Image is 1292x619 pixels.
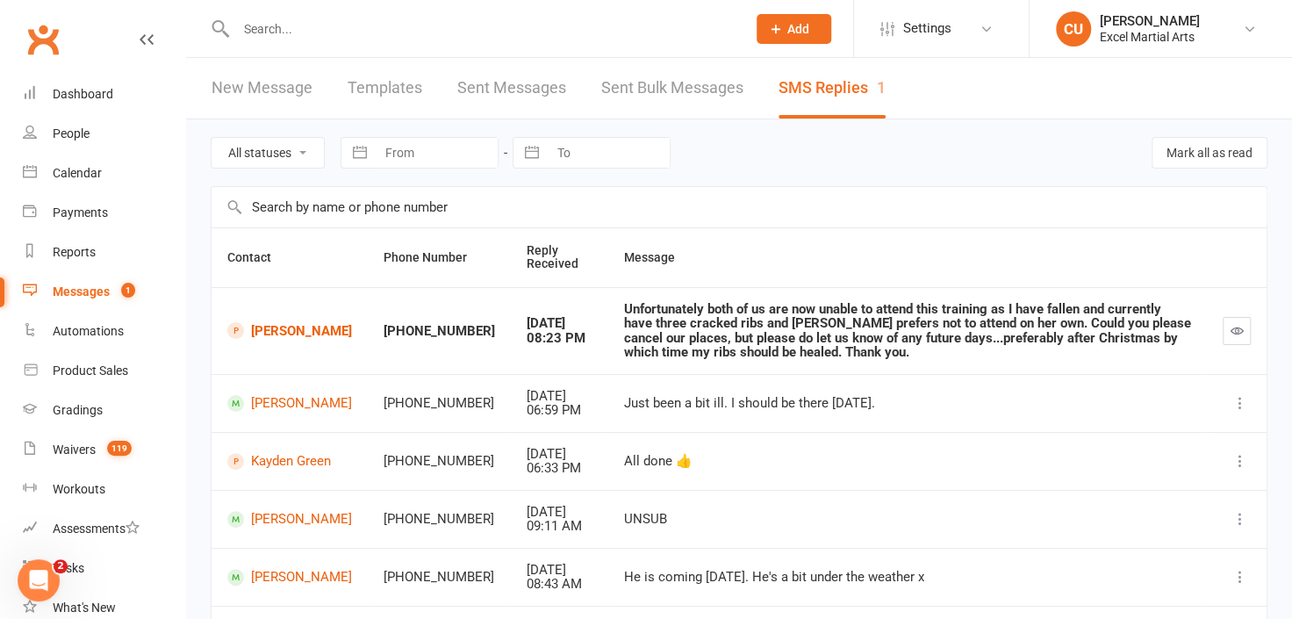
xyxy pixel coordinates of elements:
span: Settings [903,9,951,48]
button: Add [757,14,831,44]
div: [PHONE_NUMBER] [384,324,495,339]
input: To [548,138,670,168]
a: [PERSON_NAME] [227,395,352,412]
div: 06:59 PM [527,403,592,418]
th: Contact [212,228,368,287]
span: 119 [107,441,132,456]
a: Sent Messages [457,58,566,119]
a: Sent Bulk Messages [601,58,743,119]
span: 2 [54,559,68,573]
div: Assessments [53,522,140,536]
div: [PHONE_NUMBER] [384,454,495,469]
a: Automations [23,312,185,351]
div: [PHONE_NUMBER] [384,512,495,527]
input: Search by name or phone number [212,187,1267,227]
a: Kayden Green [227,453,352,470]
div: Dashboard [53,87,113,101]
div: [DATE] [527,389,592,404]
a: Workouts [23,470,185,509]
a: Assessments [23,509,185,549]
div: UNSUB [623,512,1191,527]
button: Mark all as read [1152,137,1267,169]
a: Gradings [23,391,185,430]
div: 08:23 PM [527,331,592,346]
div: [PHONE_NUMBER] [384,396,495,411]
div: [DATE] [527,505,592,520]
div: [PERSON_NAME] [1100,13,1200,29]
div: Workouts [53,482,105,496]
div: Tasks [53,561,84,575]
a: SMS Replies1 [779,58,886,119]
div: Waivers [53,443,96,457]
div: [DATE] [527,563,592,578]
div: All done 👍 [623,454,1191,469]
div: 06:33 PM [527,461,592,476]
th: Phone Number [368,228,511,287]
a: Payments [23,193,185,233]
div: Reports [53,245,96,259]
a: [PERSON_NAME] [227,569,352,586]
div: Unfortunately both of us are now unable to attend this training as I have fallen and currently ha... [623,302,1191,360]
div: What's New [53,601,116,615]
div: Calendar [53,166,102,180]
a: Templates [348,58,422,119]
th: Message [607,228,1207,287]
input: From [376,138,498,168]
a: People [23,114,185,154]
a: Calendar [23,154,185,193]
a: [PERSON_NAME] [227,322,352,339]
div: [DATE] [527,447,592,462]
input: Search... [231,17,734,41]
div: Just been a bit ill. I should be there [DATE]. [623,396,1191,411]
div: 08:43 AM [527,577,592,592]
a: Tasks [23,549,185,588]
div: Automations [53,324,124,338]
a: New Message [212,58,312,119]
span: Add [787,22,809,36]
div: 09:11 AM [527,519,592,534]
a: Waivers 119 [23,430,185,470]
th: Reply Received [511,228,607,287]
div: Excel Martial Arts [1100,29,1200,45]
div: Product Sales [53,363,128,378]
a: Dashboard [23,75,185,114]
div: Payments [53,205,108,220]
div: CU [1056,11,1091,47]
a: Reports [23,233,185,272]
div: [DATE] [527,316,592,331]
a: Product Sales [23,351,185,391]
a: [PERSON_NAME] [227,511,352,528]
iframe: Intercom live chat [18,559,60,601]
span: 1 [121,283,135,298]
a: Messages 1 [23,272,185,312]
div: [PHONE_NUMBER] [384,570,495,585]
div: He is coming [DATE]. He's a bit under the weather x [623,570,1191,585]
div: Messages [53,284,110,299]
a: Clubworx [21,18,65,61]
div: 1 [877,78,886,97]
div: Gradings [53,403,103,417]
div: People [53,126,90,140]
